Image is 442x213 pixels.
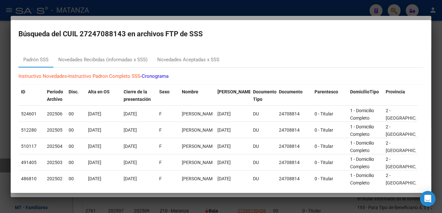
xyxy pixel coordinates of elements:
span: [DATE] [88,160,101,165]
span: [DATE] [124,144,137,149]
span: [DATE] [124,111,137,116]
div: Novedades Recibidas (informadas x SSS) [58,56,148,64]
span: F [159,111,162,116]
span: 1 - Domicilio Completo [350,108,374,121]
span: DomicilioTipo [350,89,379,94]
span: [PERSON_NAME]. [217,89,254,94]
span: 1 - Domicilio Completo [350,173,374,185]
span: [DATE] [124,176,137,181]
datatable-header-cell: Provincia [383,85,419,106]
div: DU [253,126,274,134]
h2: Búsqueda del CUIL 27247088143 en archivos FTP de SSS [18,28,424,40]
span: Documento [279,89,303,94]
div: DU [253,175,274,183]
span: 1 - Domicilio Completo [350,140,374,153]
div: 00 [69,110,83,118]
span: 202503 [47,160,62,165]
span: 202502 [47,176,62,181]
span: Alta en OS [88,89,110,94]
datatable-header-cell: DomicilioTipo [348,85,383,106]
span: Provincia [386,89,405,94]
span: [DATE] [88,127,101,133]
span: 1 - Domicilio Completo [350,124,374,137]
span: Sexo [159,89,170,94]
datatable-header-cell: Sexo [157,85,179,106]
span: Nombre [182,89,198,94]
span: 2 - [GEOGRAPHIC_DATA] [386,108,429,121]
span: CHABIN VERONICA ALEJANDRA [182,160,216,165]
div: Novedades Aceptadas x SSS [157,56,219,64]
span: 486810 [21,176,37,181]
div: DU [253,143,274,150]
div: 24708814 [279,143,309,150]
span: [DATE] [88,144,101,149]
span: Disc. [69,89,79,94]
span: ID [21,89,25,94]
datatable-header-cell: Documento Tipo [250,85,276,106]
span: CHABIN VERONICA ALEJANDRA [182,144,216,149]
datatable-header-cell: ID [18,85,44,106]
div: DU [253,159,274,166]
div: 24708814 [279,110,309,118]
div: 00 [69,159,83,166]
span: CHABIN VERONICA ALEJANDRA [182,111,216,116]
span: 512280 [21,127,37,133]
span: 0 - Titular [315,160,333,165]
datatable-header-cell: Cierre de la presentación [121,85,157,106]
span: 2 - [GEOGRAPHIC_DATA] [386,173,429,185]
span: 491405 [21,160,37,165]
span: 0 - Titular [315,127,333,133]
span: F [159,127,162,133]
a: Instructivo Novedades [18,73,67,79]
span: 510117 [21,144,37,149]
div: 24708814 [279,159,309,166]
datatable-header-cell: Período Archivo [44,85,66,106]
div: 00 [69,143,83,150]
span: [DATE] [217,111,231,116]
span: F [159,176,162,181]
span: 524601 [21,111,37,116]
span: [DATE] [124,127,137,133]
div: DU [253,110,274,118]
span: [DATE] [217,176,231,181]
div: 24708814 [279,175,309,183]
span: Período Archivo [47,89,63,102]
span: Documento Tipo [253,89,277,102]
span: CHABIN VERONICA ALEJANDRA [182,176,216,181]
span: [DATE] [217,127,231,133]
span: [DATE] [88,111,101,116]
div: 00 [69,175,83,183]
span: 202505 [47,127,62,133]
span: 0 - Titular [315,111,333,116]
span: 202506 [47,111,62,116]
span: 2 - [GEOGRAPHIC_DATA] [386,157,429,169]
span: F [159,144,162,149]
span: 202504 [47,144,62,149]
div: 00 [69,126,83,134]
datatable-header-cell: Fecha Nac. [215,85,250,106]
a: Instructivo Padron Completo SSS [68,73,140,79]
p: - - [18,73,424,80]
span: 0 - Titular [315,176,333,181]
div: 24708814 [279,126,309,134]
span: F [159,160,162,165]
span: [DATE] [217,144,231,149]
div: Padrón SSS [23,56,49,64]
span: 0 - Titular [315,144,333,149]
datatable-header-cell: Disc. [66,85,85,106]
a: Cronograma [142,73,169,79]
span: 2 - [GEOGRAPHIC_DATA] [386,124,429,137]
span: 2 - [GEOGRAPHIC_DATA] [386,140,429,153]
span: 1 - Domicilio Completo [350,157,374,169]
span: [DATE] [124,160,137,165]
span: [DATE] [217,160,231,165]
datatable-header-cell: Documento [276,85,312,106]
span: Cierre de la presentación [124,89,151,102]
datatable-header-cell: Parentesco [312,85,348,106]
datatable-header-cell: Alta en OS [85,85,121,106]
span: Parentesco [315,89,338,94]
datatable-header-cell: Nombre [179,85,215,106]
div: Open Intercom Messenger [420,191,436,207]
span: [DATE] [88,176,101,181]
span: CHABIN VERONICA ALEJANDRA [182,127,216,133]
